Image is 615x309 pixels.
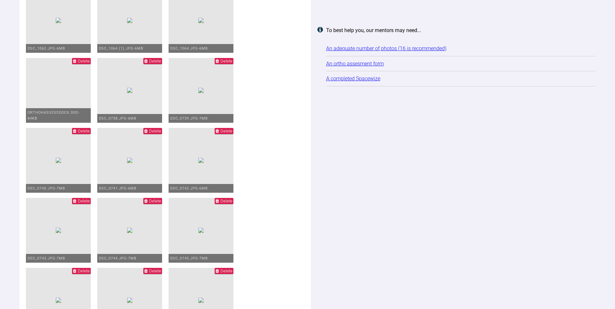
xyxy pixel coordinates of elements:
[198,298,204,303] img: 7aaca396-472d-4621-94a4-e9417d8e081a
[28,256,65,260] span: DSC_0743.JPG - 7MB
[99,186,136,190] span: DSC_0741.JPG - 6MB
[326,45,446,51] a: An adequate number of photos (16 is recommended)
[127,228,132,233] img: e34f048e-9e8c-4e05-b676-81c0354d7625
[28,46,65,51] span: DSC_1062.JPG - 6MB
[99,256,136,260] span: DSC_0744.JPG - 7MB
[78,199,90,203] span: Delete
[99,116,136,120] span: DSC_0738.JPG - 6MB
[56,158,61,163] img: 08b58514-163c-49fa-9a9e-ef4591dc16e1
[127,18,132,23] img: f5d11179-5cc0-442c-9666-de56cb23784d
[198,18,204,23] img: 6b384d5d-b9cb-4093-b75c-785114a9a1ea
[198,158,204,163] img: 800538a8-204c-487f-b1ae-34ea02206950
[170,186,208,190] span: DSC_0742.JPG - 6MB
[56,228,61,233] img: 0f3e2088-7eb7-4eb2-b9a2-2e06ea10279e
[326,75,380,82] a: A completed Spacewize
[99,46,143,51] span: DSC_1064 (1).JPG - 6MB
[149,269,161,273] span: Delete
[326,61,384,67] a: An ortho assesment form
[149,59,161,63] span: Delete
[220,129,232,133] span: Delete
[198,88,204,93] img: dc075fc9-dfe3-4fa5-bd09-d628850f2d0d
[220,199,232,203] span: Delete
[170,46,208,51] span: DSC_1064.JPG - 6MB
[127,88,132,93] img: 58dc2895-3399-4f5e-9501-1326ace5d1e2
[78,129,90,133] span: Delete
[56,298,61,303] img: 723bdf28-4963-4158-8883-cccb76122778
[149,129,161,133] span: Delete
[149,199,161,203] span: Delete
[220,269,232,273] span: Delete
[220,59,232,63] span: Delete
[78,269,90,273] span: Delete
[28,186,65,190] span: DSC_0740.JPG - 7MB
[170,256,208,260] span: DSC_0745.JPG - 7MB
[198,228,204,233] img: 91f4a261-23d2-4054-962f-0882acf83c6f
[78,59,90,63] span: Delete
[127,298,132,303] img: df27077d-563c-498b-8641-2a4627cbfd53
[127,158,132,163] img: 1d70735c-45c8-4bc0-8ab5-604170bcc33f
[28,110,80,120] span: orthohassessdocX.doc - 84KB
[326,27,421,33] strong: To best help you, our mentors may need...
[170,116,208,120] span: DSC_0739.JPG - 7MB
[56,18,61,23] img: 9d36aa7e-c022-4e54-8841-917bde5c2d88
